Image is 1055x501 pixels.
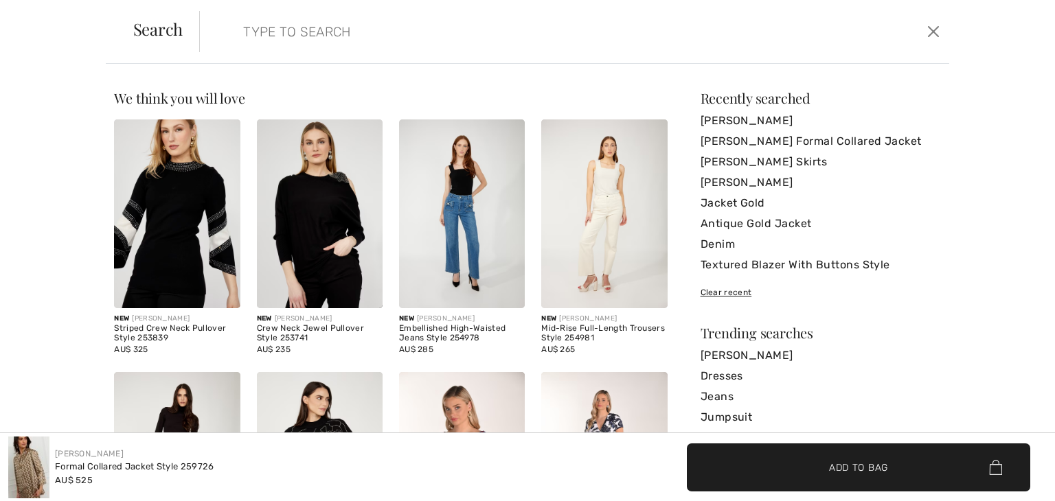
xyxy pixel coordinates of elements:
span: Add to Bag [829,460,888,474]
a: [PERSON_NAME] [55,449,124,458]
span: New [257,314,272,323]
a: [PERSON_NAME] [701,110,941,131]
a: Denim [701,234,941,255]
div: Recently searched [701,91,941,105]
span: AU$ 325 [114,345,148,354]
a: [PERSON_NAME] [701,172,941,193]
span: We think you will love [114,89,245,107]
div: [PERSON_NAME] [541,314,667,324]
img: Mid-Rise Full-Length Trousers Style 254981. Champagne [541,119,667,308]
span: Search [133,21,183,37]
a: Jeans [701,386,941,407]
div: Embellished High-Waisted Jeans Style 254978 [399,324,525,343]
span: New [541,314,556,323]
span: New [114,314,129,323]
a: [PERSON_NAME] [701,345,941,366]
div: [PERSON_NAME] [399,314,525,324]
a: Tops [701,428,941,448]
a: Dresses [701,366,941,386]
span: AU$ 235 [257,345,291,354]
span: AU$ 525 [55,475,93,485]
span: Chat [30,10,58,22]
a: Antique Gold Jacket [701,213,941,234]
span: New [399,314,414,323]
a: [PERSON_NAME] Skirts [701,152,941,172]
input: TYPE TO SEARCH [233,11,751,52]
span: AU$ 265 [541,345,575,354]
div: Striped Crew Neck Pullover Style 253839 [114,324,240,343]
div: Clear recent [701,286,941,299]
a: Textured Blazer With Buttons Style [701,255,941,275]
button: Close [923,21,944,43]
div: Formal Collared Jacket Style 259726 [55,460,214,474]
div: Trending searches [701,326,941,340]
img: Striped Crew Neck Pullover Style 253839. Black/Off White [114,119,240,308]
div: Mid-Rise Full-Length Trousers Style 254981 [541,324,667,343]
div: Crew Neck Jewel Pullover Style 253741 [257,324,383,343]
div: [PERSON_NAME] [114,314,240,324]
a: [PERSON_NAME] Formal Collared Jacket [701,131,941,152]
button: Add to Bag [687,443,1030,491]
img: Formal Collared Jacket Style 259726 [8,436,49,498]
img: Bag.svg [989,460,1002,475]
img: Crew Neck Jewel Pullover Style 253741. Black [257,119,383,308]
a: Jumpsuit [701,407,941,428]
div: [PERSON_NAME] [257,314,383,324]
span: AU$ 285 [399,345,433,354]
img: Embellished High-Waisted Jeans Style 254978. Blue [399,119,525,308]
a: Jacket Gold [701,193,941,213]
